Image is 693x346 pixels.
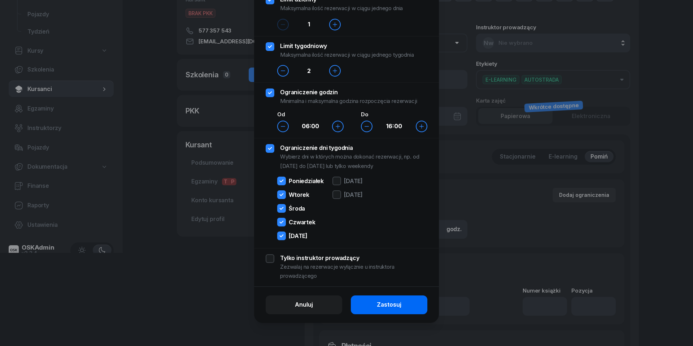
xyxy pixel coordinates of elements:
div: Czwartek [289,219,315,225]
div: Środa [289,206,305,211]
div: [DATE] [344,178,363,184]
div: Wtorek [289,192,309,198]
div: 06:00 [289,122,332,131]
div: Zezwalaj na rezerwacje wyłącznie u instruktora prowadzącego [280,262,427,281]
div: Wybierz dni w których można dokonać rezerwacji, np. od [DATE] do [DATE] lub tylko weekendy [280,152,427,170]
div: [DATE] [344,192,363,198]
div: 1 [289,20,329,29]
div: Ograniczenie godzin [280,88,417,96]
button: Zastosuj [351,295,427,314]
div: 16:00 [372,122,416,131]
div: Maksymalna ilość rezerwacji w ciągu jednego tygodnia [280,50,414,60]
div: 2 [289,66,329,76]
button: Anuluj [266,295,342,314]
div: Maksymalna ilość rezerwacji w ciągu jednego dnia [280,4,403,13]
div: Limit tygodniowy [280,42,414,50]
div: Poniedziałek [289,178,324,184]
div: Minimalna i maksymalna godzina rozpoczęcia rezerwacji [280,96,417,106]
div: [DATE] [289,233,308,239]
div: Ograniczenie dni tygodnia [280,143,427,152]
div: Zastosuj [377,300,401,310]
div: Anuluj [295,300,313,310]
div: Tylko instruktor prowadzący [280,254,427,262]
